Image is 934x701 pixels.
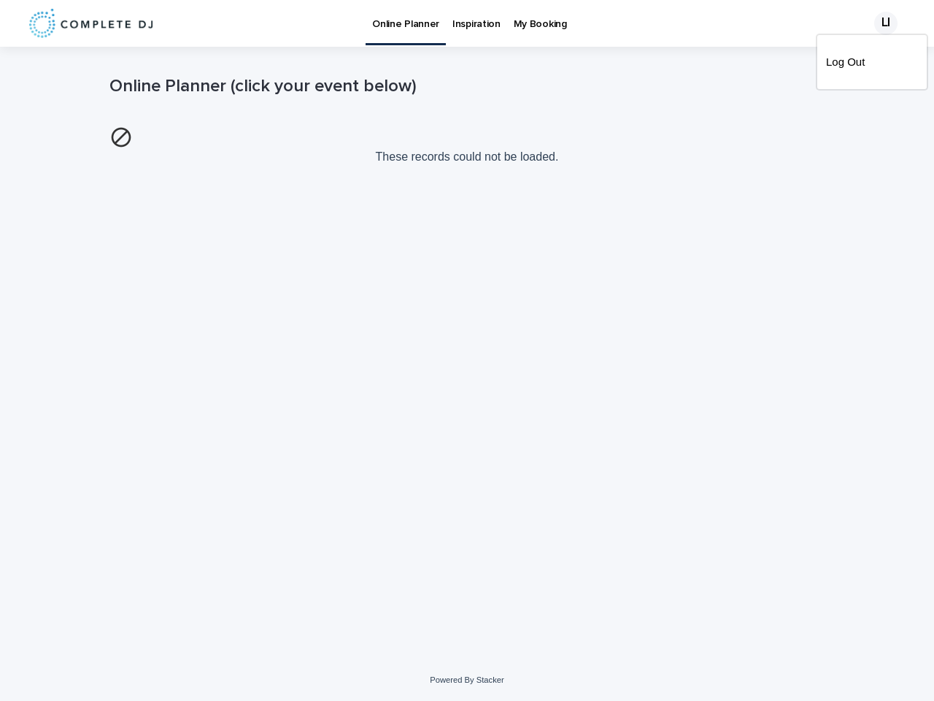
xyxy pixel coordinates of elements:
a: Powered By Stacker [430,675,503,684]
p: These records could not be loaded. [109,120,825,169]
a: Log Out [826,50,918,74]
h1: Online Planner (click your event below) [109,76,825,97]
img: cancel-2 [109,126,133,149]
